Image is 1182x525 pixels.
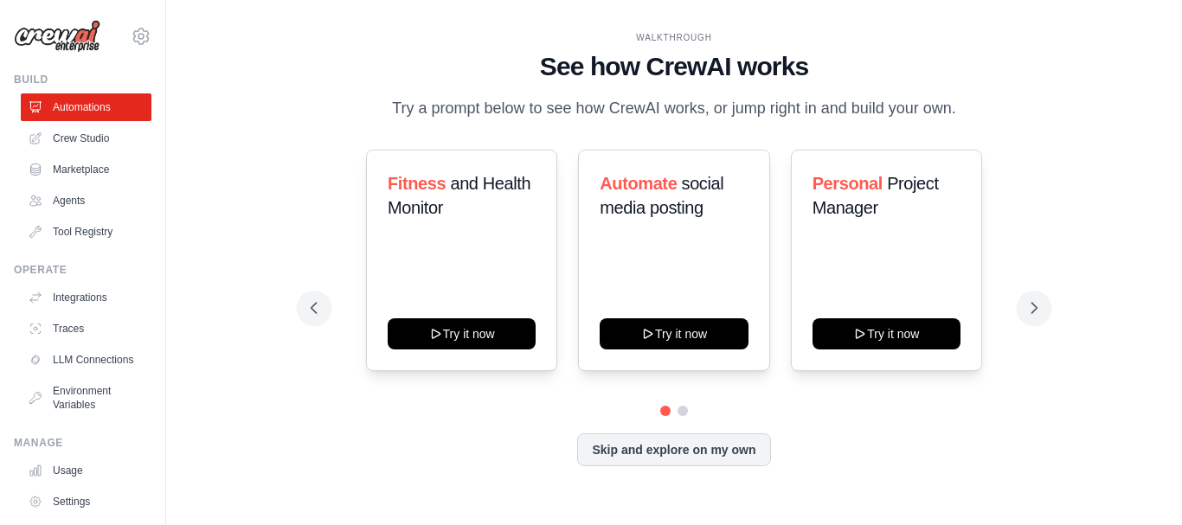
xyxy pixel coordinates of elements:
[311,31,1037,44] div: WALKTHROUGH
[21,187,151,214] a: Agents
[21,93,151,121] a: Automations
[21,284,151,311] a: Integrations
[577,433,770,466] button: Skip and explore on my own
[388,174,446,193] span: Fitness
[388,318,536,349] button: Try it now
[600,174,723,217] span: social media posting
[21,125,151,152] a: Crew Studio
[21,315,151,343] a: Traces
[388,174,530,217] span: and Health Monitor
[21,377,151,419] a: Environment Variables
[21,346,151,374] a: LLM Connections
[813,174,883,193] span: Personal
[21,218,151,246] a: Tool Registry
[14,73,151,86] div: Build
[600,318,748,349] button: Try it now
[311,51,1037,82] h1: See how CrewAI works
[14,20,100,53] img: Logo
[21,488,151,515] a: Settings
[21,457,151,484] a: Usage
[21,156,151,183] a: Marketplace
[383,96,965,121] p: Try a prompt below to see how CrewAI works, or jump right in and build your own.
[14,436,151,450] div: Manage
[600,174,677,193] span: Automate
[14,263,151,277] div: Operate
[813,174,939,217] span: Project Manager
[813,318,960,349] button: Try it now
